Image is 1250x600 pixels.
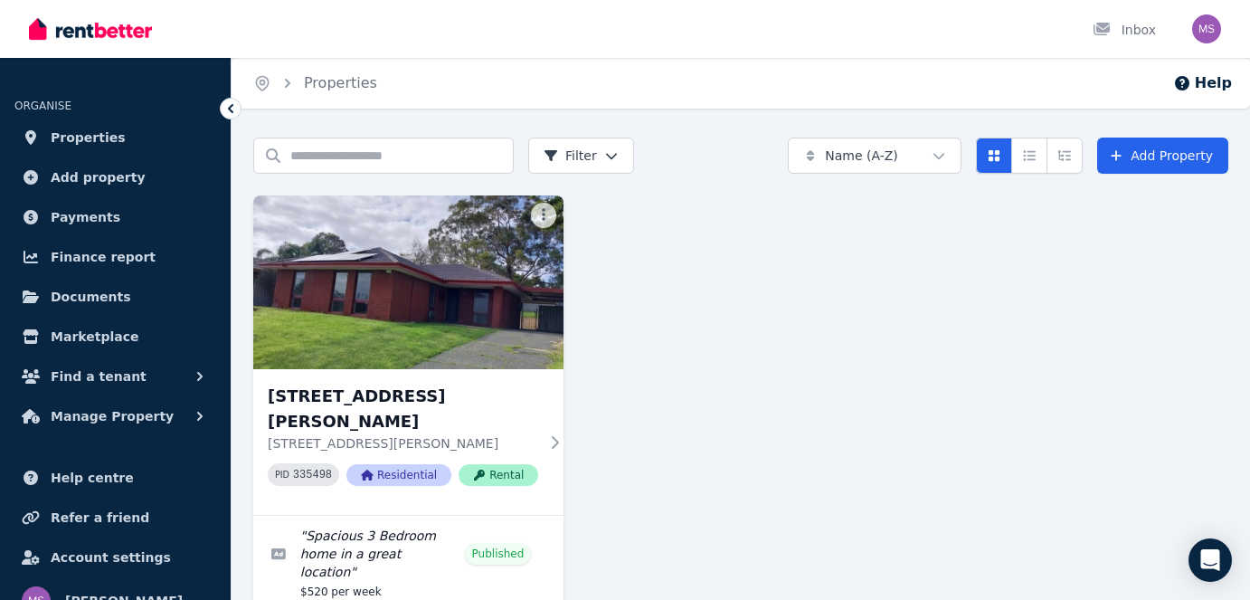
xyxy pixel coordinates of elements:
a: Marketplace [14,319,216,355]
a: Payments [14,199,216,235]
span: Add property [51,167,146,188]
span: ORGANISE [14,100,71,112]
a: Help centre [14,460,216,496]
img: Michelle Sheehy [1192,14,1221,43]
h3: [STREET_ADDRESS][PERSON_NAME] [268,384,538,434]
img: RentBetter [29,15,152,43]
div: View options [976,138,1083,174]
span: Refer a friend [51,507,149,529]
span: Name (A-Z) [825,147,898,165]
button: Compact list view [1011,138,1047,174]
a: Documents [14,279,216,315]
span: Payments [51,206,120,228]
a: Properties [14,119,216,156]
nav: Breadcrumb [232,58,399,109]
div: Inbox [1093,21,1156,39]
p: [STREET_ADDRESS][PERSON_NAME] [268,434,538,452]
button: Name (A-Z) [788,138,961,174]
a: Add property [14,159,216,195]
button: Manage Property [14,398,216,434]
span: Rental [459,464,538,486]
a: Add Property [1097,138,1228,174]
button: Card view [976,138,1012,174]
span: Documents [51,286,131,308]
span: Filter [544,147,597,165]
span: Properties [51,127,126,148]
span: Manage Property [51,405,174,427]
a: Finance report [14,239,216,275]
code: 335498 [293,469,332,481]
span: Finance report [51,246,156,268]
small: PID [275,470,289,480]
span: Help centre [51,467,134,489]
button: Expanded list view [1046,138,1083,174]
a: 6 Woodley Way, Parmelia[STREET_ADDRESS][PERSON_NAME][STREET_ADDRESS][PERSON_NAME]PID 335498Reside... [253,195,563,515]
a: Account settings [14,539,216,576]
button: Find a tenant [14,358,216,395]
span: Marketplace [51,326,138,348]
button: More options [531,203,556,228]
span: Account settings [51,547,171,568]
a: Properties [304,74,377,91]
a: Refer a friend [14,500,216,536]
button: Filter [528,138,634,174]
span: Find a tenant [51,366,147,387]
img: 6 Woodley Way, Parmelia [253,195,563,369]
button: Help [1173,72,1232,94]
span: Residential [346,464,451,486]
div: Open Intercom Messenger [1188,538,1232,582]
